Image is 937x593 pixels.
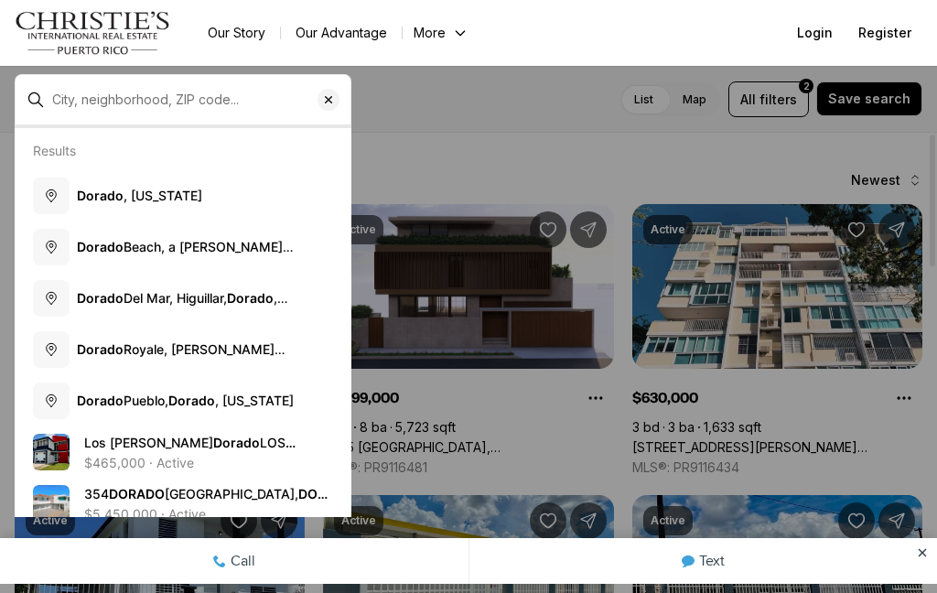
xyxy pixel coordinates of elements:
[26,478,340,529] a: View details: 354 DORADO BEACH EAST
[77,239,124,254] b: Dorado
[77,290,288,324] span: Del Mar, Higuillar, , [US_STATE]
[786,15,844,51] button: Login
[84,486,374,520] span: 354 [GEOGRAPHIC_DATA], PR, 00646
[26,375,340,426] button: DoradoPueblo,Dorado, [US_STATE]
[26,273,340,324] button: DoradoDel Mar, Higuillar,Dorado, [US_STATE]
[77,239,441,291] span: Beach, a [PERSON_NAME][GEOGRAPHIC_DATA], [GEOGRAPHIC_DATA], , [US_STATE]
[77,188,124,203] b: Dorado
[193,20,280,46] a: Our Story
[403,20,479,46] button: More
[847,15,922,51] button: Register
[109,486,165,501] b: DORADO
[26,221,340,273] button: DoradoBeach, a [PERSON_NAME][GEOGRAPHIC_DATA],[GEOGRAPHIC_DATA],, [US_STATE]
[84,507,206,522] p: $5,450,000 · Active
[77,188,202,203] span: , [US_STATE]
[213,435,260,450] b: Dorado
[84,456,194,470] p: $465,000 · Active
[26,324,340,375] button: DoradoRoyale, [PERSON_NAME][GEOGRAPHIC_DATA], [GEOGRAPHIC_DATA]
[858,26,911,40] span: Register
[26,426,340,478] a: View details: Los Montes Dorado LOS MONTES DORADO
[84,435,323,487] span: Los [PERSON_NAME] LOS [PERSON_NAME] , PR, 00646
[15,11,171,55] img: logo
[77,341,285,394] span: Royale, [PERSON_NAME][GEOGRAPHIC_DATA], [GEOGRAPHIC_DATA]
[298,486,354,501] b: DORADO
[77,393,294,408] span: Pueblo, , [US_STATE]
[77,290,124,306] b: Dorado
[318,75,350,124] button: Clear search input
[33,143,76,158] p: Results
[168,393,215,408] b: Dorado
[26,170,340,221] button: Dorado, [US_STATE]
[281,20,402,46] a: Our Advantage
[797,26,833,40] span: Login
[77,393,124,408] b: Dorado
[77,341,124,357] b: Dorado
[227,290,274,306] b: Dorado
